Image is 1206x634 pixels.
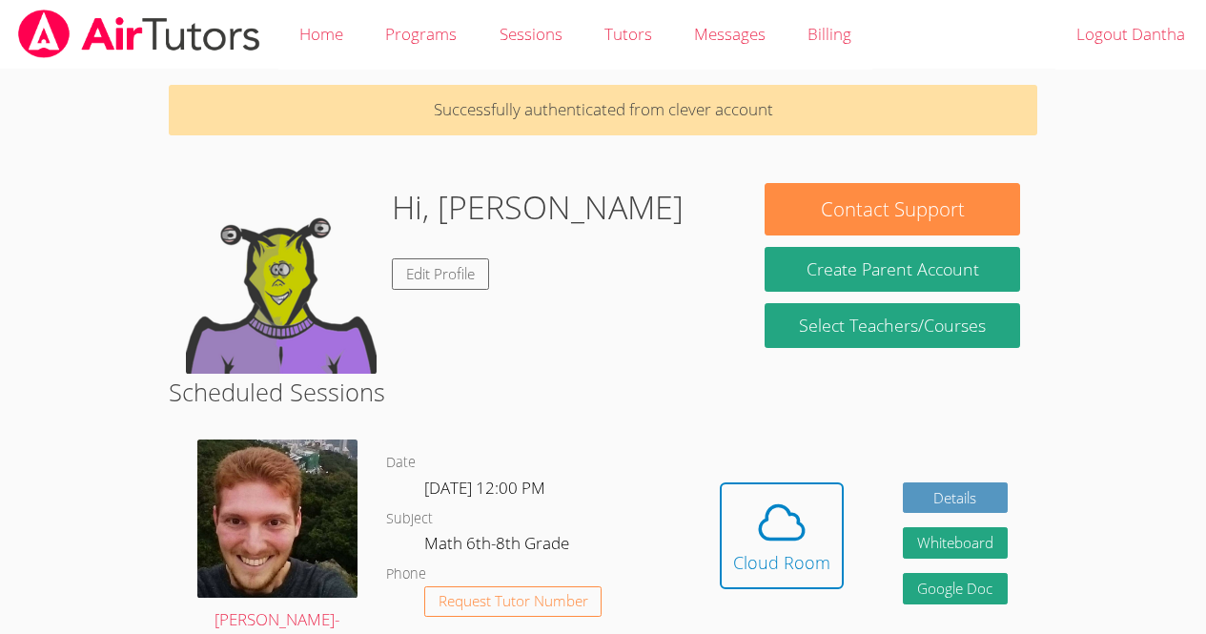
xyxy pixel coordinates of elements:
[197,440,358,597] img: avatar.png
[765,183,1019,235] button: Contact Support
[392,183,684,232] h1: Hi, [PERSON_NAME]
[169,85,1037,135] p: Successfully authenticated from clever account
[392,258,489,290] a: Edit Profile
[903,527,1008,559] button: Whiteboard
[765,303,1019,348] a: Select Teachers/Courses
[16,10,262,58] img: airtutors_banner-c4298cdbf04f3fff15de1276eac7730deb9818008684d7c2e4769d2f7ddbe033.png
[386,451,416,475] dt: Date
[386,507,433,531] dt: Subject
[424,586,603,618] button: Request Tutor Number
[903,482,1008,514] a: Details
[720,482,844,589] button: Cloud Room
[424,530,573,562] dd: Math 6th-8th Grade
[694,23,766,45] span: Messages
[169,374,1037,410] h2: Scheduled Sessions
[765,247,1019,292] button: Create Parent Account
[186,183,377,374] img: default.png
[386,562,426,586] dt: Phone
[903,573,1008,604] a: Google Doc
[439,594,588,608] span: Request Tutor Number
[733,549,830,576] div: Cloud Room
[424,477,545,499] span: [DATE] 12:00 PM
